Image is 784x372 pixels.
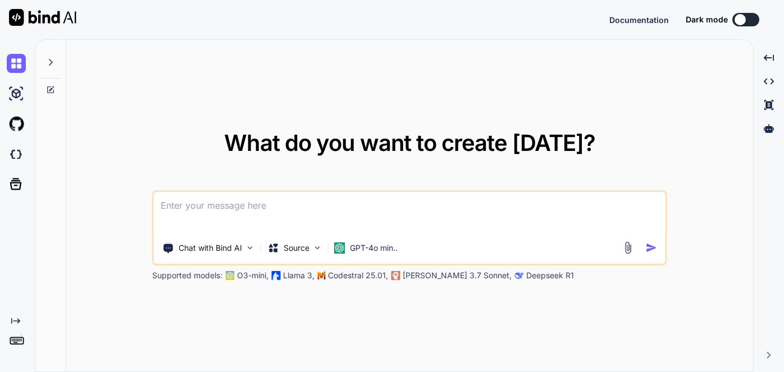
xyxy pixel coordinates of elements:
img: githubLight [7,114,26,134]
p: Chat with Bind AI [179,242,242,254]
p: Llama 3, [283,270,314,281]
p: Deepseek R1 [526,270,574,281]
img: ai-studio [7,84,26,103]
img: GPT-4o mini [334,242,345,254]
p: Supported models: [152,270,222,281]
img: attachment [622,241,635,254]
p: GPT-4o min.. [350,242,398,254]
img: chat [7,54,26,73]
img: Pick Models [313,243,322,252]
img: GPT-4 [226,271,235,280]
img: Mistral-AI [318,272,326,279]
span: What do you want to create [DATE]? [224,129,595,157]
p: O3-mini, [237,270,268,281]
span: Documentation [609,15,669,25]
p: [PERSON_NAME] 3.7 Sonnet, [403,270,512,281]
p: Codestral 25.01, [328,270,388,281]
img: Pick Tools [245,243,255,252]
img: Bind AI [9,9,76,26]
img: darkCloudIdeIcon [7,145,26,164]
button: Documentation [609,14,669,26]
span: Dark mode [686,14,728,25]
img: Llama2 [272,271,281,280]
img: icon [646,242,658,254]
p: Source [284,242,309,254]
img: claude [515,271,524,280]
img: claude [391,271,400,280]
